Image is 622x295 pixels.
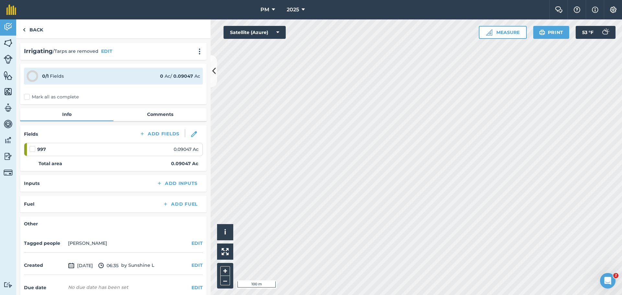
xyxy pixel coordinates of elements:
[20,108,113,120] a: Info
[4,168,13,177] img: svg+xml;base64,PD94bWwgdmVyc2lvbj0iMS4wIiBlbmNvZGluZz0idXRmLTgiPz4KPCEtLSBHZW5lcmF0b3I6IEFkb2JlIE...
[287,6,299,14] span: 2025
[174,146,199,153] span: 0.09047 Ac
[222,248,229,255] img: Four arrows, one pointing top left, one top right, one bottom right and the last bottom left
[101,48,112,55] button: EDIT
[4,282,13,288] img: svg+xml;base64,PD94bWwgdmVyc2lvbj0iMS4wIiBlbmNvZGluZz0idXRmLTgiPz4KPCEtLSBHZW5lcmF0b3I6IEFkb2JlIE...
[24,256,203,275] div: by Sunshine L
[609,6,617,13] img: A cog icon
[224,26,286,39] button: Satellite (Azure)
[68,240,107,247] li: [PERSON_NAME]
[196,48,203,55] img: svg+xml;base64,PHN2ZyB4bWxucz0iaHR0cDovL3d3dy53My5vcmcvMjAwMC9zdmciIHdpZHRoPSIyMCIgaGVpZ2h0PSIyNC...
[173,73,193,79] strong: 0.09047
[24,240,65,247] h4: Tagged people
[220,276,230,285] button: –
[24,284,65,291] h4: Due date
[217,224,233,240] button: i
[68,284,128,290] div: No due date has been set
[4,119,13,129] img: svg+xml;base64,PD94bWwgdmVyc2lvbj0iMS4wIiBlbmNvZGluZz0idXRmLTgiPz4KPCEtLSBHZW5lcmF0b3I6IEFkb2JlIE...
[4,87,13,96] img: svg+xml;base64,PHN2ZyB4bWxucz0iaHR0cDovL3d3dy53My5vcmcvMjAwMC9zdmciIHdpZHRoPSI1NiIgaGVpZ2h0PSI2MC...
[39,160,62,167] strong: Total area
[191,240,203,247] button: EDIT
[24,262,65,269] h4: Created
[4,71,13,80] img: svg+xml;base64,PHN2ZyB4bWxucz0iaHR0cDovL3d3dy53My5vcmcvMjAwMC9zdmciIHdpZHRoPSI1NiIgaGVpZ2h0PSI2MC...
[613,273,618,278] span: 2
[68,262,93,269] span: [DATE]
[533,26,570,39] button: Print
[4,55,13,64] img: svg+xml;base64,PD94bWwgdmVyc2lvbj0iMS4wIiBlbmNvZGluZz0idXRmLTgiPz4KPCEtLSBHZW5lcmF0b3I6IEFkb2JlIE...
[113,108,207,120] a: Comments
[573,6,581,13] img: A question mark icon
[24,220,203,227] h4: Other
[4,22,13,32] img: svg+xml;base64,PD94bWwgdmVyc2lvbj0iMS4wIiBlbmNvZGluZz0idXRmLTgiPz4KPCEtLSBHZW5lcmF0b3I6IEFkb2JlIE...
[37,146,46,153] strong: 997
[16,19,50,39] a: Back
[592,6,598,14] img: svg+xml;base64,PHN2ZyB4bWxucz0iaHR0cDovL3d3dy53My5vcmcvMjAwMC9zdmciIHdpZHRoPSIxNyIgaGVpZ2h0PSIxNy...
[151,179,203,188] button: Add Inputs
[479,26,527,39] button: Measure
[4,152,13,161] img: svg+xml;base64,PD94bWwgdmVyc2lvbj0iMS4wIiBlbmNvZGluZz0idXRmLTgiPz4KPCEtLSBHZW5lcmF0b3I6IEFkb2JlIE...
[134,129,185,138] button: Add Fields
[160,73,163,79] strong: 0
[98,262,104,269] img: svg+xml;base64,PD94bWwgdmVyc2lvbj0iMS4wIiBlbmNvZGluZz0idXRmLTgiPz4KPCEtLSBHZW5lcmF0b3I6IEFkb2JlIE...
[98,262,119,269] span: 06:35
[6,5,16,15] img: fieldmargin Logo
[4,135,13,145] img: svg+xml;base64,PD94bWwgdmVyc2lvbj0iMS4wIiBlbmNvZGluZz0idXRmLTgiPz4KPCEtLSBHZW5lcmF0b3I6IEFkb2JlIE...
[42,73,49,79] strong: 0 / 1
[157,199,203,209] button: Add Fuel
[42,73,64,80] div: Fields
[576,26,616,39] button: 53 °F
[555,6,563,13] img: Two speech bubbles overlapping with the left bubble in the forefront
[599,26,612,39] img: svg+xml;base64,PD94bWwgdmVyc2lvbj0iMS4wIiBlbmNvZGluZz0idXRmLTgiPz4KPCEtLSBHZW5lcmF0b3I6IEFkb2JlIE...
[224,228,226,236] span: i
[24,200,34,208] h4: Fuel
[600,273,616,289] iframe: Intercom live chat
[260,6,269,14] span: PM
[4,38,13,48] img: svg+xml;base64,PHN2ZyB4bWxucz0iaHR0cDovL3d3dy53My5vcmcvMjAwMC9zdmciIHdpZHRoPSI1NiIgaGVpZ2h0PSI2MC...
[24,180,40,187] h4: Inputs
[486,29,492,36] img: Ruler icon
[68,262,75,269] img: svg+xml;base64,PD94bWwgdmVyc2lvbj0iMS4wIiBlbmNvZGluZz0idXRmLTgiPz4KPCEtLSBHZW5lcmF0b3I6IEFkb2JlIE...
[160,73,200,80] div: Ac / Ac
[171,160,198,167] strong: 0.09047 Ac
[23,26,26,34] img: svg+xml;base64,PHN2ZyB4bWxucz0iaHR0cDovL3d3dy53My5vcmcvMjAwMC9zdmciIHdpZHRoPSI5IiBoZWlnaHQ9IjI0Ii...
[24,47,53,56] h2: Irrigating
[53,48,98,55] span: / Tarps are removed
[539,28,545,36] img: svg+xml;base64,PHN2ZyB4bWxucz0iaHR0cDovL3d3dy53My5vcmcvMjAwMC9zdmciIHdpZHRoPSIxOSIgaGVpZ2h0PSIyNC...
[4,103,13,113] img: svg+xml;base64,PD94bWwgdmVyc2lvbj0iMS4wIiBlbmNvZGluZz0idXRmLTgiPz4KPCEtLSBHZW5lcmF0b3I6IEFkb2JlIE...
[24,130,38,138] h4: Fields
[582,26,593,39] span: 53 ° F
[191,131,197,137] img: svg+xml;base64,PHN2ZyB3aWR0aD0iMTgiIGhlaWdodD0iMTgiIHZpZXdCb3g9IjAgMCAxOCAxOCIgZmlsbD0ibm9uZSIgeG...
[220,266,230,276] button: +
[191,284,203,291] button: EDIT
[191,262,203,269] button: EDIT
[24,94,79,100] label: Mark all as complete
